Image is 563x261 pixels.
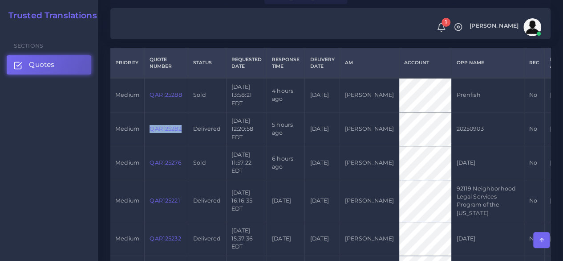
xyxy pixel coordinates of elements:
[465,18,544,36] a: [PERSON_NAME]avatar
[188,180,226,222] td: Delivered
[145,48,188,78] th: Quote Number
[188,146,226,180] td: Sold
[150,235,181,242] a: QAR125232
[524,48,544,78] th: REC
[226,222,267,256] td: [DATE] 15:37:36 EDT
[188,78,226,112] td: Sold
[226,180,267,222] td: [DATE] 16:16:35 EDT
[451,48,524,78] th: Opp Name
[226,146,267,180] td: [DATE] 11:57:22 EDT
[150,125,181,132] a: QAR125282
[451,112,524,146] td: 20250903
[150,197,180,204] a: QAR125221
[451,78,524,112] td: Prenfish
[150,159,181,166] a: QAR125276
[188,48,226,78] th: Status
[305,48,340,78] th: Delivery Date
[29,60,54,70] span: Quotes
[267,180,304,222] td: [DATE]
[340,180,399,222] td: [PERSON_NAME]
[267,112,304,146] td: 5 hours ago
[110,48,145,78] th: Priority
[115,235,139,242] span: medium
[188,112,226,146] td: Delivered
[305,112,340,146] td: [DATE]
[2,11,97,21] a: Trusted Translations
[340,222,399,256] td: [PERSON_NAME]
[305,146,340,180] td: [DATE]
[305,78,340,112] td: [DATE]
[267,222,304,256] td: [DATE]
[267,146,304,180] td: 6 hours ago
[524,180,544,222] td: No
[188,222,226,256] td: Delivered
[150,91,182,98] a: QAR125288
[470,23,518,29] span: [PERSON_NAME]
[340,146,399,180] td: [PERSON_NAME]
[305,180,340,222] td: [DATE]
[226,112,267,146] td: [DATE] 12:20:58 EDT
[451,146,524,180] td: [DATE]
[226,78,267,112] td: [DATE] 13:58:21 EDT
[523,18,541,36] img: avatar
[524,146,544,180] td: No
[524,112,544,146] td: No
[524,78,544,112] td: No
[115,125,139,132] span: medium
[14,42,43,49] span: Sections
[115,91,139,98] span: medium
[340,112,399,146] td: [PERSON_NAME]
[441,18,450,27] span: 1
[451,180,524,222] td: 92119 Neighborhood Legal Services Program of the [US_STATE]
[524,222,544,256] td: No
[115,159,139,166] span: medium
[115,197,139,204] span: medium
[267,78,304,112] td: 4 hours ago
[451,222,524,256] td: [DATE]
[399,48,451,78] th: Account
[226,48,267,78] th: Requested Date
[267,48,304,78] th: Response Time
[305,222,340,256] td: [DATE]
[340,48,399,78] th: AM
[340,78,399,112] td: [PERSON_NAME]
[433,23,449,32] a: 1
[7,55,91,74] a: Quotes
